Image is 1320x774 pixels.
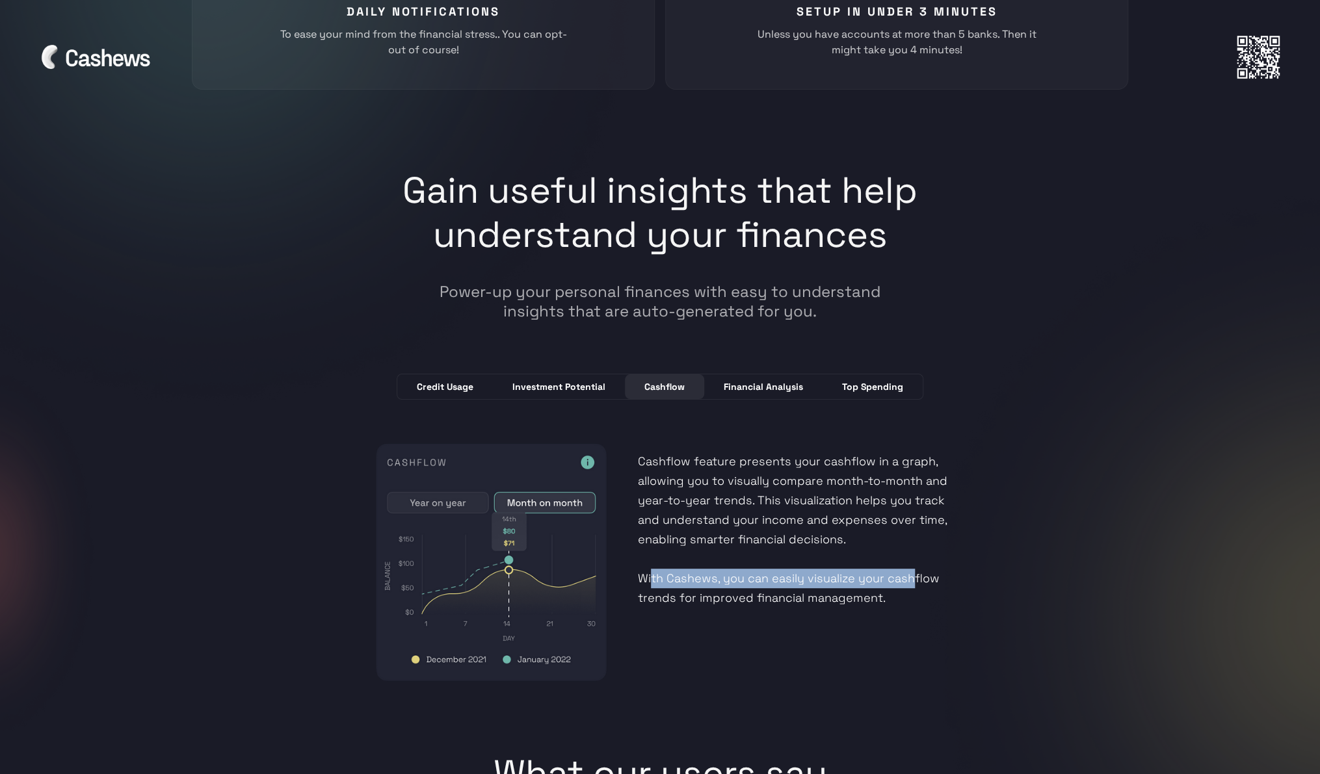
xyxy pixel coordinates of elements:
div: Credit Usage [417,380,473,393]
h1: Gain useful insights that help understand your finances [401,168,919,281]
div: Financial Analysis [724,380,803,393]
div: Top Spending [842,380,903,393]
div: Investment Potential [512,380,605,393]
div: Cashflow [644,380,685,393]
div: To ease your mind from the financial stress.. You can opt-out of course! [276,27,571,58]
p: Cashflow feature presents your cashflow in a graph, allowing you to visually compare month-to-mon... [638,426,966,608]
p: Power-up your personal finances with easy to understand insights that are auto-generated for you. [440,282,880,321]
div: DAILY NOTIFICATIONS [347,2,500,21]
div: SETUP IN UNDER 3 MINUTES [797,2,997,21]
div: Unless you have accounts at more than 5 banks. Then it might take you 4 minutes! [749,27,1044,58]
